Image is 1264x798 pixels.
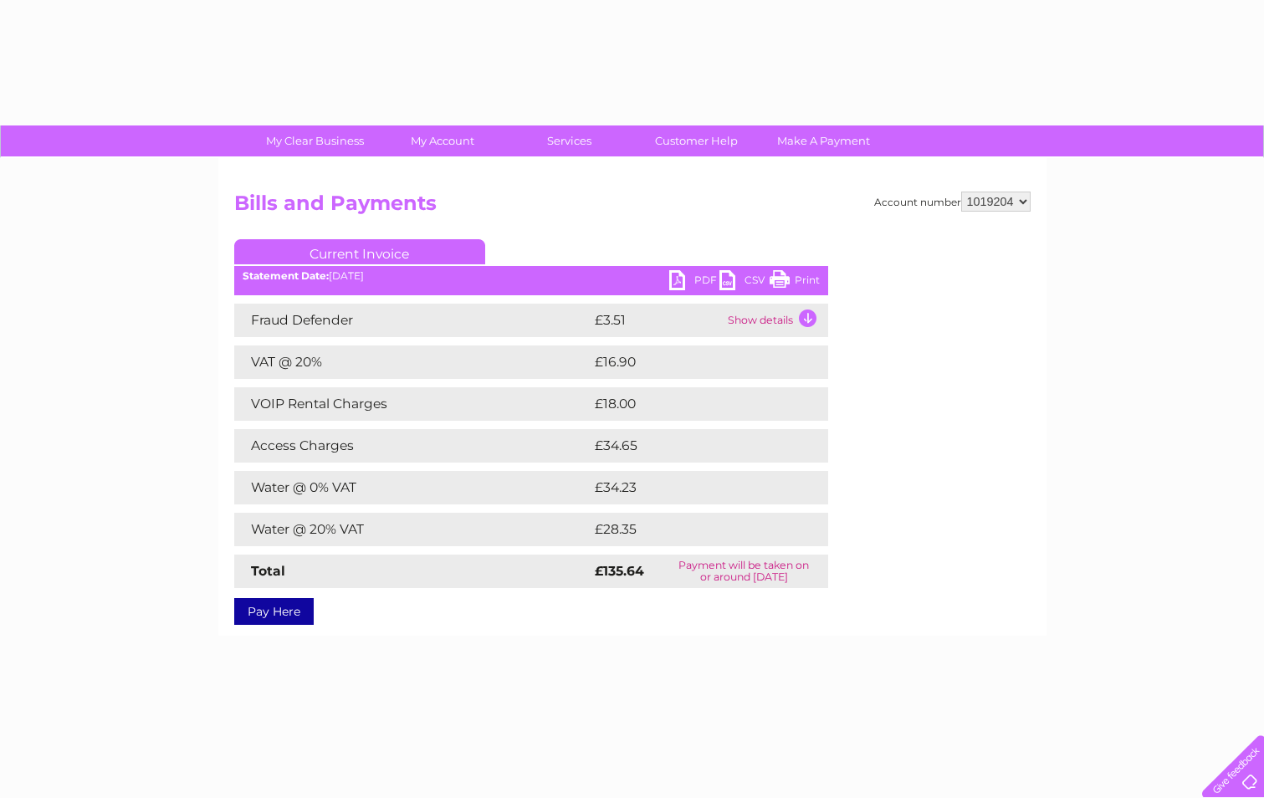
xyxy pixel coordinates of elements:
a: PDF [669,270,719,294]
strong: Total [251,563,285,579]
a: Make A Payment [755,125,893,156]
a: My Account [373,125,511,156]
a: Current Invoice [234,239,485,264]
td: £34.23 [591,471,794,504]
strong: £135.64 [595,563,644,579]
td: Payment will be taken on or around [DATE] [660,555,828,588]
td: Water @ 20% VAT [234,513,591,546]
td: VAT @ 20% [234,345,591,379]
div: Account number [874,192,1031,212]
a: Pay Here [234,598,314,625]
a: Services [500,125,638,156]
td: VOIP Rental Charges [234,387,591,421]
b: Statement Date: [243,269,329,282]
h2: Bills and Payments [234,192,1031,223]
a: Customer Help [627,125,765,156]
td: Water @ 0% VAT [234,471,591,504]
td: Show details [724,304,828,337]
td: Access Charges [234,429,591,463]
td: £3.51 [591,304,724,337]
td: £28.35 [591,513,794,546]
a: My Clear Business [246,125,384,156]
td: £18.00 [591,387,794,421]
a: Print [770,270,820,294]
td: £34.65 [591,429,795,463]
td: £16.90 [591,345,794,379]
td: Fraud Defender [234,304,591,337]
a: CSV [719,270,770,294]
div: [DATE] [234,270,828,282]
